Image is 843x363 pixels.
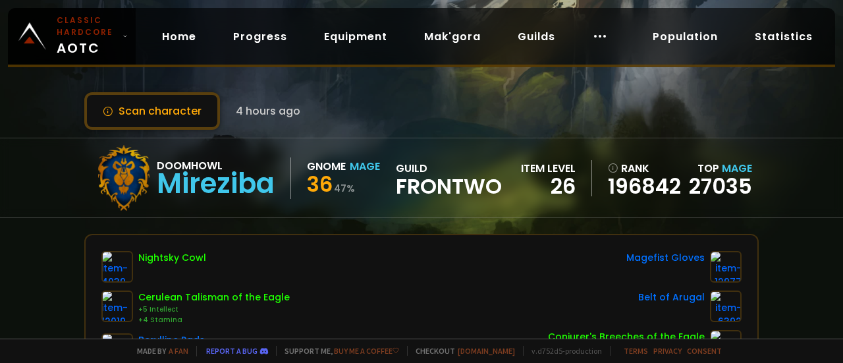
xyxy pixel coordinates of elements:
[206,346,258,356] a: Report a bug
[638,291,705,304] div: Belt of Arugal
[138,291,290,304] div: Cerulean Talisman of the Eagle
[307,158,346,175] div: Gnome
[276,346,399,356] span: Support me,
[689,171,752,201] a: 27035
[223,23,298,50] a: Progress
[744,23,823,50] a: Statistics
[129,346,188,356] span: Made by
[548,330,705,344] div: Conjurer's Breeches of the Eagle
[521,160,576,177] div: item level
[350,158,380,175] div: Mage
[334,182,355,195] small: 47 %
[687,346,722,356] a: Consent
[407,346,515,356] span: Checkout
[101,251,133,283] img: item-4039
[236,103,300,119] span: 4 hours ago
[101,291,133,322] img: item-12019
[608,177,681,196] a: 196842
[138,251,206,265] div: Nightsky Cowl
[689,160,752,177] div: Top
[523,346,602,356] span: v. d752d5 - production
[507,23,566,50] a: Guilds
[396,177,502,196] span: Frontwo
[710,251,742,283] img: item-12977
[653,346,682,356] a: Privacy
[642,23,728,50] a: Population
[334,346,399,356] a: Buy me a coffee
[8,8,136,65] a: Classic HardcoreAOTC
[521,177,576,196] div: 26
[157,174,275,194] div: Mireziba
[307,169,333,199] span: 36
[57,14,117,38] small: Classic Hardcore
[396,160,502,196] div: guild
[624,346,648,356] a: Terms
[138,333,205,347] div: Berylline Pads
[313,23,398,50] a: Equipment
[710,291,742,322] img: item-6392
[151,23,207,50] a: Home
[84,92,220,130] button: Scan character
[458,346,515,356] a: [DOMAIN_NAME]
[138,304,290,315] div: +5 Intellect
[169,346,188,356] a: a fan
[57,14,117,58] span: AOTC
[138,315,290,325] div: +4 Stamina
[608,160,681,177] div: rank
[414,23,491,50] a: Mak'gora
[157,157,275,174] div: Doomhowl
[722,161,752,176] span: Mage
[626,251,705,265] div: Magefist Gloves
